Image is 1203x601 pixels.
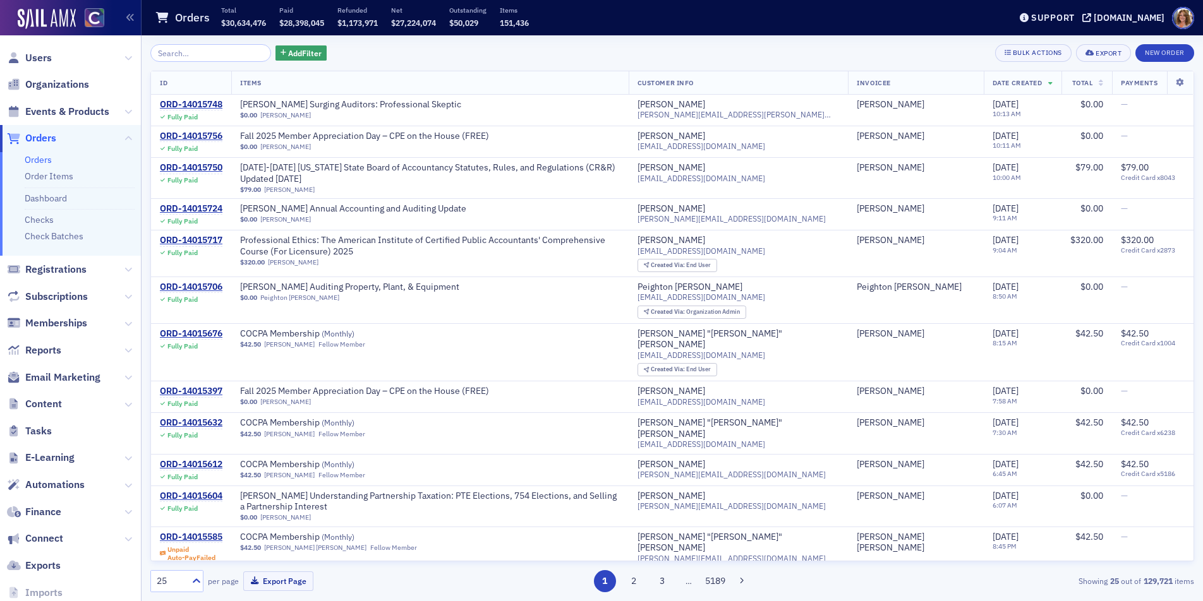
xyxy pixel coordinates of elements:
a: [PERSON_NAME] [264,340,315,348]
span: [EMAIL_ADDRESS][DOMAIN_NAME] [638,246,765,256]
a: [PERSON_NAME] [264,186,315,194]
span: [EMAIL_ADDRESS][DOMAIN_NAME] [638,439,765,449]
span: Katie Bearup [857,328,974,340]
span: $42.50 [240,340,261,348]
div: [PERSON_NAME] [857,417,924,429]
a: ORD-14015724 [160,203,222,215]
a: ORD-14015706 [160,282,222,293]
span: $0.00 [1080,490,1103,501]
span: $42.50 [1121,417,1149,428]
span: Organizations [25,78,89,92]
a: [PERSON_NAME] [638,235,705,246]
a: Check Batches [25,230,83,242]
a: [PERSON_NAME] [260,111,311,119]
a: [PERSON_NAME] Auditing Property, Plant, & Equipment [240,282,459,293]
span: Finance [25,505,61,519]
span: — [1121,203,1128,214]
span: [DATE] [993,234,1019,246]
span: ( Monthly ) [322,532,354,542]
a: [PERSON_NAME] [857,131,924,142]
span: [DATE] [993,162,1019,173]
label: per page [208,575,239,586]
span: COCPA Membership [240,328,399,340]
span: [EMAIL_ADDRESS][DOMAIN_NAME] [638,141,765,151]
span: $0.00 [1080,281,1103,292]
span: Users [25,51,52,65]
a: COCPA Membership (Monthly) [240,417,399,429]
span: [EMAIL_ADDRESS][DOMAIN_NAME] [638,174,765,183]
a: [PERSON_NAME] [260,143,311,151]
a: Organizations [7,78,89,92]
span: Credit Card x6238 [1121,429,1185,437]
a: ORD-14015604 [160,491,222,502]
button: Export [1076,44,1131,62]
div: End User [651,366,711,373]
span: $0.00 [1080,203,1103,214]
span: $0.00 [1080,98,1103,110]
a: E-Learning [7,451,75,465]
span: Total [1072,78,1093,87]
div: Fully Paid [167,295,198,304]
span: Created Via : [651,365,686,373]
span: Credit Card x5186 [1121,470,1185,478]
span: ( Monthly ) [322,328,354,338]
div: [PERSON_NAME] [638,203,705,215]
div: ORD-14015397 [160,386,222,397]
span: Orders [25,131,56,145]
p: Paid [279,6,324,15]
a: ORD-14015676 [160,328,222,340]
span: $0.00 [1080,130,1103,141]
span: Jeremy Martinez [857,162,974,174]
div: Fully Paid [167,145,198,153]
div: Created Via: Organization Admin [638,306,746,319]
span: Donna Bornhofen [857,459,974,470]
time: 8:15 AM [993,338,1017,347]
time: 7:30 AM [993,428,1017,437]
a: [PERSON_NAME] [260,398,311,406]
time: 9:04 AM [993,246,1017,254]
button: [DOMAIN_NAME] [1082,13,1169,22]
div: [PERSON_NAME] [857,162,924,174]
div: Fully Paid [167,431,198,439]
span: [DATE] [993,98,1019,110]
a: ORD-14015612 [160,459,222,470]
span: 151,436 [500,18,529,28]
div: [PERSON_NAME] [857,491,924,502]
div: [PERSON_NAME] "[PERSON_NAME]" [PERSON_NAME] [638,417,840,439]
span: [EMAIL_ADDRESS][DOMAIN_NAME] [638,292,765,302]
span: Email Marketing [25,371,100,384]
div: ORD-14015717 [160,235,222,246]
p: Outstanding [449,6,487,15]
a: Orders [25,154,52,165]
a: [PERSON_NAME] [857,203,924,215]
a: New Order [1135,46,1194,57]
span: Content [25,397,62,411]
span: Fall 2025 Member Appreciation Day – CPE on the House (FREE) [240,386,489,397]
a: Peighton [PERSON_NAME] [857,282,962,293]
a: Users [7,51,52,65]
a: ORD-14015756 [160,131,222,142]
div: Fully Paid [167,113,198,121]
span: Connect [25,532,63,545]
a: [PERSON_NAME] [638,491,705,502]
a: [PERSON_NAME] [638,459,705,470]
span: Payments [1121,78,1158,87]
a: Checks [25,214,54,225]
span: Registrations [25,263,87,277]
a: [PERSON_NAME] "[PERSON_NAME]" [PERSON_NAME] [638,328,840,350]
span: Surgent's Annual Accounting and Auditing Update [240,203,466,215]
p: Items [500,6,529,15]
input: Search… [150,44,271,62]
div: Fully Paid [167,504,198,513]
a: SailAMX [18,9,76,29]
span: Customer Info [638,78,694,87]
span: $79.00 [1075,162,1103,173]
a: Reports [7,343,61,357]
span: $0.00 [240,111,257,119]
div: Export [1096,50,1121,57]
